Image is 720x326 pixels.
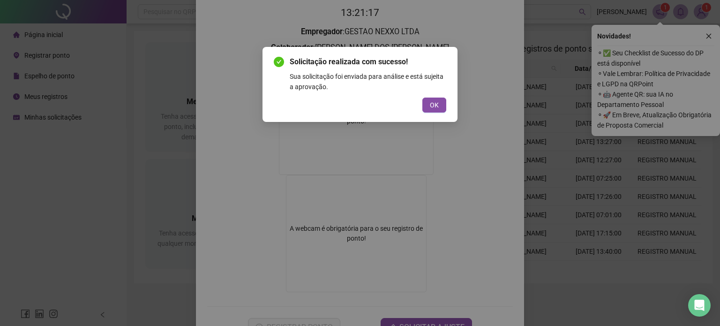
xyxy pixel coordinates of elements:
div: Open Intercom Messenger [688,294,711,317]
span: check-circle [274,57,284,67]
span: OK [430,100,439,110]
div: Sua solicitação foi enviada para análise e está sujeita a aprovação. [290,71,446,92]
button: OK [422,98,446,113]
span: Solicitação realizada com sucesso! [290,56,446,68]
